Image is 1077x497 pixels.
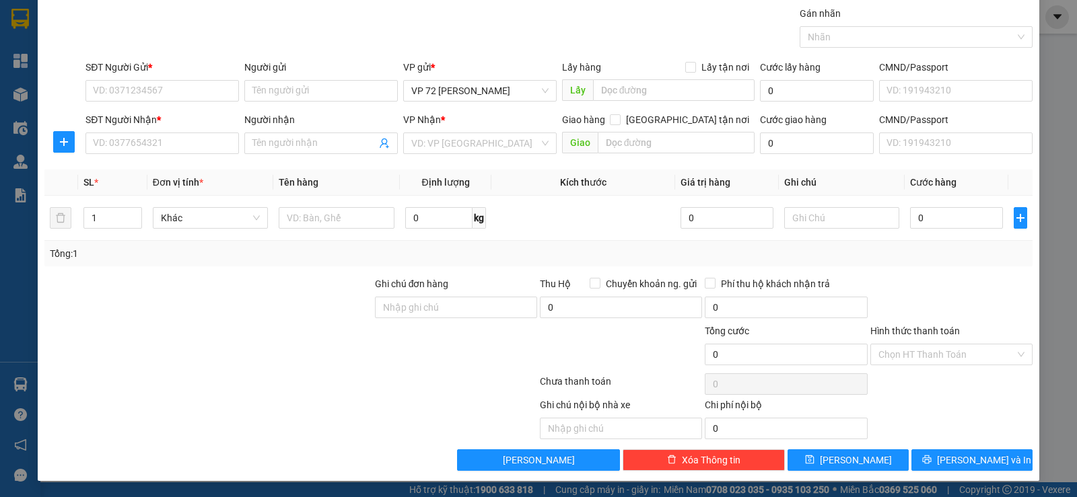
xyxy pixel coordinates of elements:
span: Chuyển khoản ng. gửi [600,276,702,291]
span: plus [1014,213,1027,223]
div: Chưa thanh toán [538,374,703,397]
span: kg [473,207,486,229]
span: Khác [161,208,260,228]
input: Cước giao hàng [760,132,874,154]
div: Người gửi [244,60,398,75]
span: Cước hàng [910,177,957,188]
span: delete [667,455,676,465]
input: Dọc đường [593,79,755,101]
span: plus [54,137,74,147]
input: Cước lấy hàng [760,80,874,102]
div: SĐT Người Nhận [85,112,239,127]
div: CMND/Passport [879,60,1033,75]
input: Dọc đường [598,132,755,153]
button: plus [1014,207,1027,229]
span: save [805,455,814,465]
span: Phí thu hộ khách nhận trả [716,276,835,291]
button: plus [53,131,75,153]
span: Tổng cước [705,326,749,336]
span: VP Nhận [403,114,441,125]
button: printer[PERSON_NAME] và In [911,449,1033,471]
span: [PERSON_NAME] [503,453,575,467]
span: printer [922,455,932,465]
label: Cước giao hàng [760,114,827,125]
div: Chi phí nội bộ [705,397,867,418]
span: [PERSON_NAME] và In [937,453,1031,467]
span: Đơn vị tính [153,177,203,188]
span: Giao [562,132,598,153]
span: user-add [379,138,390,149]
span: Tên hàng [279,177,318,188]
div: VP gửi [403,60,557,75]
span: Định lượng [421,177,469,188]
span: Lấy tận nơi [696,60,755,75]
span: Xóa Thông tin [682,453,740,467]
div: SĐT Người Gửi [85,60,239,75]
span: Thu Hộ [540,278,571,289]
button: deleteXóa Thông tin [623,449,785,471]
label: Cước lấy hàng [760,62,821,73]
input: 0 [681,207,773,229]
span: VP 72 Phan Trọng Tuệ [411,81,549,101]
span: Kích thước [560,177,606,188]
label: Hình thức thanh toán [870,326,960,336]
span: [GEOGRAPHIC_DATA] tận nơi [621,112,755,127]
span: Lấy hàng [562,62,601,73]
input: Nhập ghi chú [540,418,702,439]
input: VD: Bàn, Ghế [279,207,394,229]
div: Người nhận [244,112,398,127]
span: [PERSON_NAME] [820,453,892,467]
div: CMND/Passport [879,112,1033,127]
button: delete [50,207,71,229]
div: Ghi chú nội bộ nhà xe [540,397,702,418]
span: Giá trị hàng [681,177,730,188]
label: Gán nhãn [800,8,841,19]
span: Lấy [562,79,593,101]
button: [PERSON_NAME] [457,449,619,471]
input: Ghi chú đơn hàng [375,297,537,318]
span: Giao hàng [562,114,605,125]
th: Ghi chú [779,169,905,196]
label: Ghi chú đơn hàng [375,278,449,289]
input: Ghi Chú [784,207,900,229]
button: save[PERSON_NAME] [788,449,909,471]
span: SL [83,177,94,188]
div: Tổng: 1 [50,246,417,261]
